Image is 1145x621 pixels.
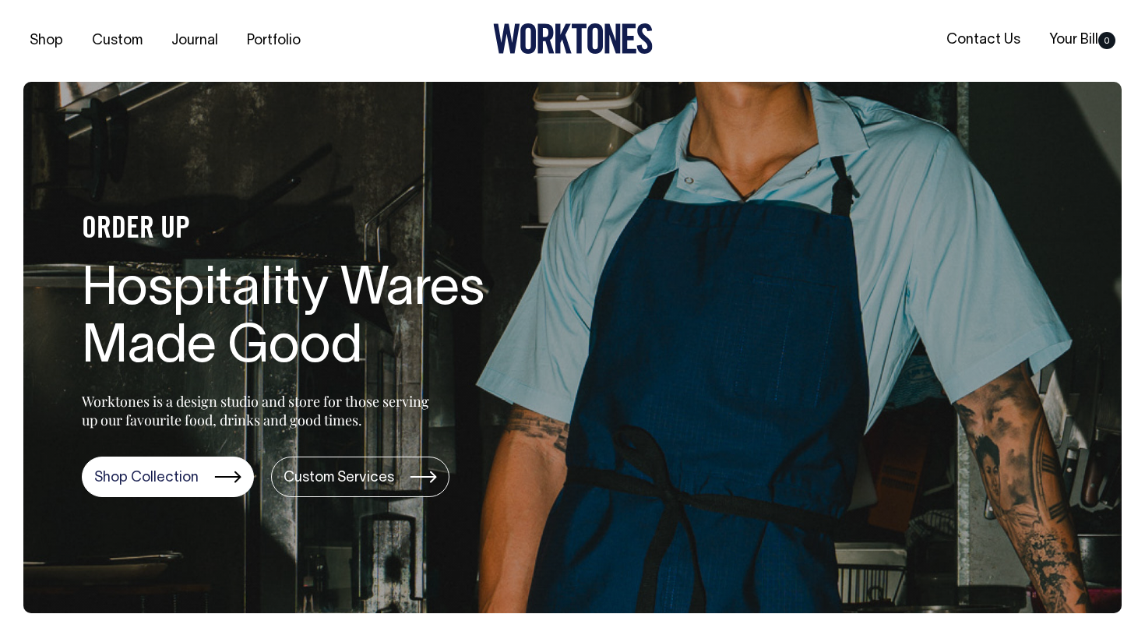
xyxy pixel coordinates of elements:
span: 0 [1098,32,1115,49]
p: Worktones is a design studio and store for those serving up our favourite food, drinks and good t... [82,392,436,429]
a: Custom [86,28,149,54]
a: Custom Services [271,457,449,497]
h4: ORDER UP [82,213,580,246]
a: Shop [23,28,69,54]
h1: Hospitality Wares Made Good [82,262,580,379]
a: Shop Collection [82,457,254,497]
a: Contact Us [940,27,1027,53]
a: Your Bill0 [1043,27,1122,53]
a: Portfolio [241,28,307,54]
a: Journal [165,28,224,54]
